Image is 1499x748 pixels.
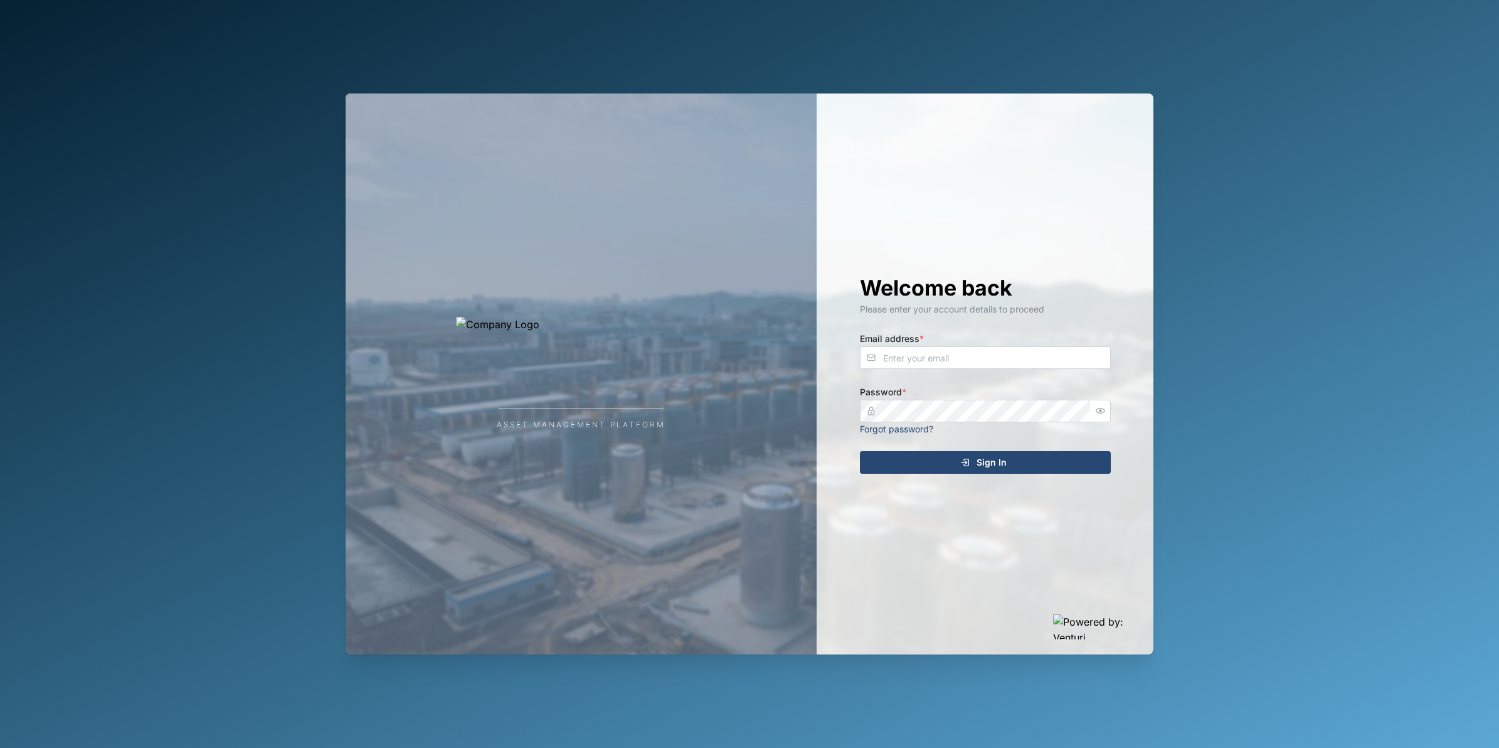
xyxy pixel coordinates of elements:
[860,332,924,346] label: Email address
[1053,614,1128,639] img: Powered by: Venturi
[860,424,933,434] a: Forgot password?
[977,452,1007,473] span: Sign In
[497,419,665,431] div: Asset Management Platform
[860,451,1111,474] button: Sign In
[860,385,906,399] label: Password
[860,302,1111,316] div: Please enter your account details to proceed
[860,346,1111,369] input: Enter your email
[860,274,1111,302] h1: Welcome back
[456,317,707,392] img: Company Logo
